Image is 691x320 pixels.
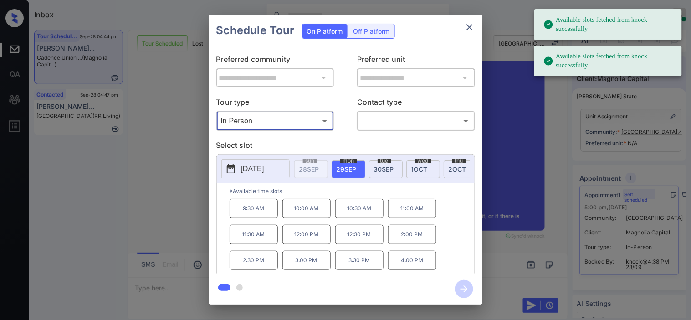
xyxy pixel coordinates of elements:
p: 12:30 PM [335,225,384,244]
p: 11:00 AM [388,199,436,218]
p: *Available time slots [230,183,475,199]
div: Available slots fetched from knock successfully [543,48,675,74]
p: 10:30 AM [335,199,384,218]
p: 4:00 PM [388,251,436,270]
p: 9:30 AM [230,199,278,218]
div: Available slots fetched from knock successfully [543,12,675,37]
div: In Person [219,113,332,128]
p: 2:30 PM [230,251,278,270]
span: wed [415,158,431,163]
p: Contact type [357,97,475,111]
span: 1 OCT [411,165,428,173]
button: [DATE] [221,159,290,178]
div: date-select [444,160,477,178]
h2: Schedule Tour [209,15,302,46]
div: date-select [406,160,440,178]
p: Select slot [216,140,475,154]
p: Preferred unit [357,54,475,68]
span: mon [340,158,357,163]
p: Tour type [216,97,334,111]
span: tue [378,158,391,163]
span: 30 SEP [374,165,394,173]
p: [DATE] [241,163,264,174]
div: On Platform [302,24,348,38]
button: close [461,18,479,36]
p: 3:00 PM [282,251,331,270]
span: 29 SEP [337,165,357,173]
p: 11:30 AM [230,225,278,244]
p: 12:00 PM [282,225,331,244]
div: date-select [369,160,403,178]
span: 2 OCT [449,165,466,173]
p: 2:00 PM [388,225,436,244]
p: Preferred community [216,54,334,68]
p: 10:00 AM [282,199,331,218]
p: 3:30 PM [335,251,384,270]
div: date-select [332,160,365,178]
span: thu [452,158,466,163]
div: Off Platform [349,24,394,38]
